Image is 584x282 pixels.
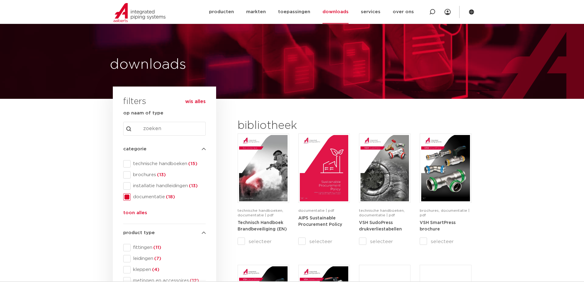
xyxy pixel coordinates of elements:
[445,5,451,19] div: my IPS
[156,172,166,177] span: (13)
[123,193,206,201] div: documentatie(18)
[361,135,409,201] img: VSH-SudoPress_A4PLT_5007706_2024-2.0_NL-pdf.jpg
[123,266,206,273] div: kleppen(4)
[420,209,469,217] span: brochures, documentatie | pdf
[131,256,206,262] span: leidingen
[123,255,206,262] div: leidingen(7)
[420,221,456,232] strong: VSH SmartPress brochure
[123,182,206,190] div: installatie handleidingen(13)
[123,160,206,168] div: technische handboeken(15)
[238,221,287,232] strong: Technisch Handboek Brandbeveiliging (EN)
[298,238,350,245] label: selecteer
[123,209,147,219] button: toon alles
[238,118,347,133] h2: bibliotheek
[131,161,206,167] span: technische handboeken
[238,220,287,232] a: Technisch Handboek Brandbeveiliging (EN)
[298,209,334,212] span: documentatie | pdf
[359,221,402,232] strong: VSH SudoPress drukverliestabellen
[151,267,159,272] span: (4)
[123,171,206,179] div: brochures(13)
[300,135,348,201] img: Aips_A4Sustainable-Procurement-Policy_5011446_EN-pdf.jpg
[238,209,283,217] span: technische handboeken, documentatie | pdf
[238,238,289,245] label: selecteer
[131,245,206,251] span: fittingen
[165,195,175,199] span: (18)
[359,220,402,232] a: VSH SudoPress drukverliestabellen
[110,55,289,75] h1: downloads
[123,111,163,115] strong: op naam of type
[123,229,206,237] h4: product type
[131,172,206,178] span: brochures
[421,135,470,201] img: VSH-SmartPress_A4Brochure-5008016-2023_2.0_NL-pdf.jpg
[123,244,206,251] div: fittingen(11)
[187,161,197,166] span: (15)
[131,183,206,189] span: installatie handleidingen
[123,95,146,109] h3: filters
[131,194,206,200] span: documentatie
[131,267,206,273] span: kleppen
[420,238,471,245] label: selecteer
[123,145,206,153] h4: categorie
[359,238,410,245] label: selecteer
[152,245,161,250] span: (11)
[185,99,206,105] button: wis alles
[298,216,342,227] a: AIPS Sustainable Procurement Policy
[359,209,405,217] span: technische handboeken, documentatie | pdf
[153,256,161,261] span: (7)
[239,135,288,201] img: FireProtection_A4TM_5007915_2025_2.0_EN-pdf.jpg
[420,220,456,232] a: VSH SmartPress brochure
[188,183,198,188] span: (13)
